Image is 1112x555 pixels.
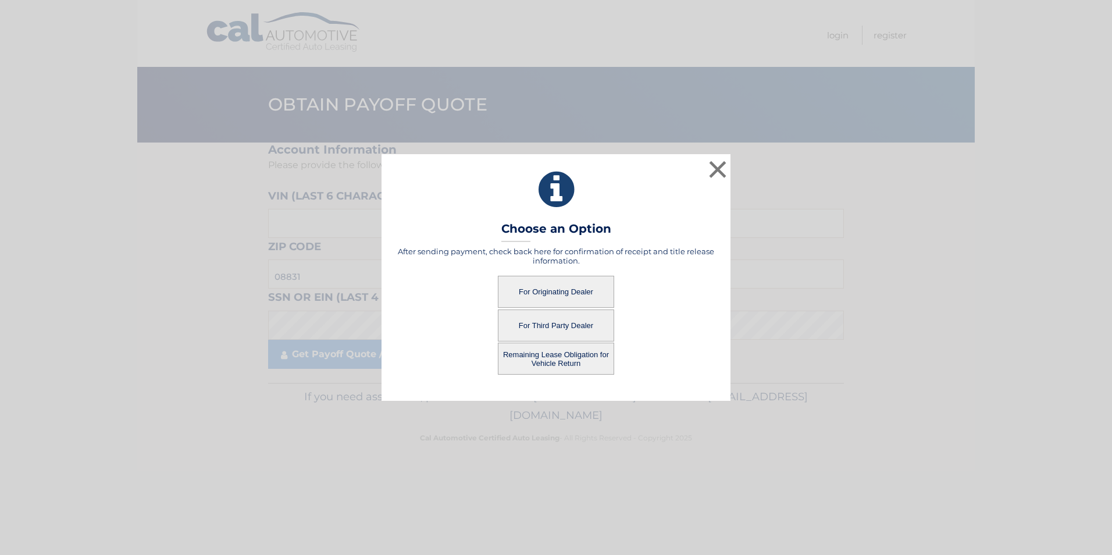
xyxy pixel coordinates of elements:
[501,222,611,242] h3: Choose an Option
[396,247,716,265] h5: After sending payment, check back here for confirmation of receipt and title release information.
[706,158,729,181] button: ×
[498,343,614,375] button: Remaining Lease Obligation for Vehicle Return
[498,309,614,341] button: For Third Party Dealer
[498,276,614,308] button: For Originating Dealer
